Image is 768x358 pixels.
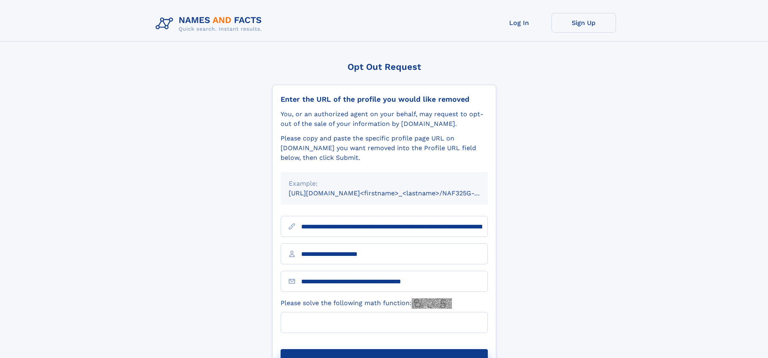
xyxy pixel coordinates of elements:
div: Example: [289,179,480,188]
img: Logo Names and Facts [152,13,268,35]
small: [URL][DOMAIN_NAME]<firstname>_<lastname>/NAF325G-xxxxxxxx [289,189,503,197]
a: Sign Up [552,13,616,33]
div: Opt Out Request [272,62,496,72]
a: Log In [487,13,552,33]
div: Enter the URL of the profile you would like removed [281,95,488,104]
div: You, or an authorized agent on your behalf, may request to opt-out of the sale of your informatio... [281,109,488,129]
div: Please copy and paste the specific profile page URL on [DOMAIN_NAME] you want removed into the Pr... [281,134,488,163]
label: Please solve the following math function: [281,298,452,309]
